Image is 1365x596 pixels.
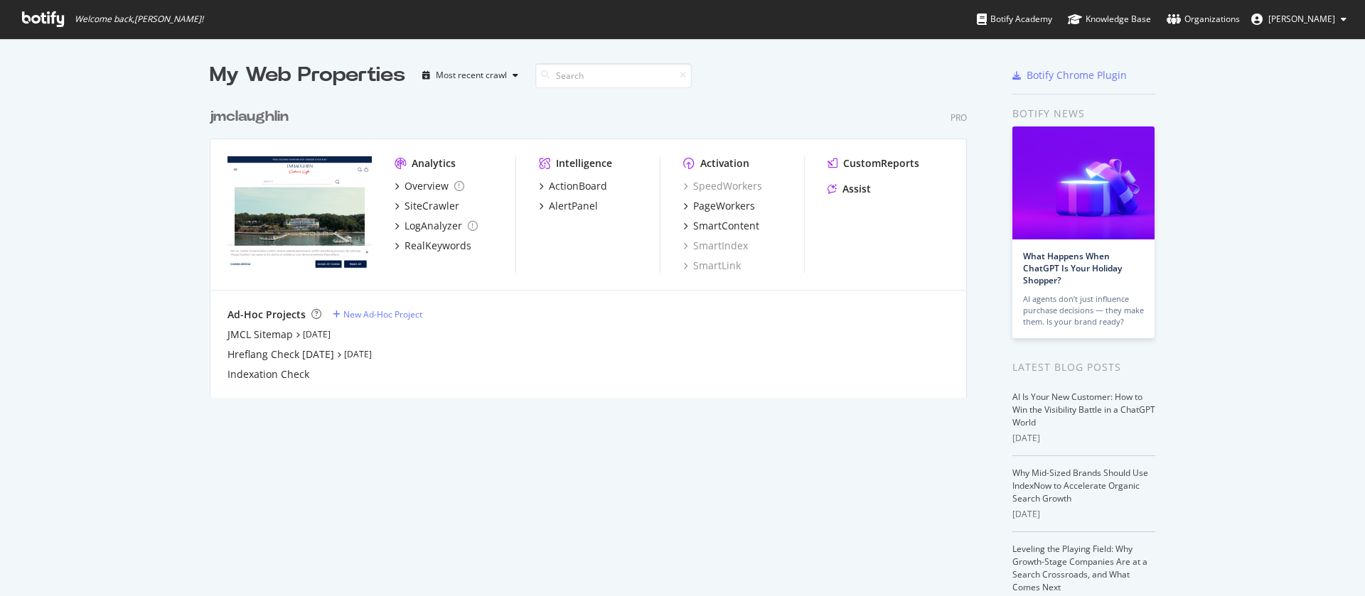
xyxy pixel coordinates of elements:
[1012,508,1155,521] div: [DATE]
[1023,250,1122,286] a: What Happens When ChatGPT Is Your Holiday Shopper?
[210,107,289,127] div: jmclaughlin
[227,367,309,381] a: Indexation Check
[417,64,524,87] button: Most recent crawl
[683,219,759,233] a: SmartContent
[683,259,741,273] a: SmartLink
[395,239,471,253] a: RealKeywords
[1012,391,1155,428] a: AI Is Your New Customer: How to Win the Visibility Battle in a ChatGPT World
[1027,68,1127,82] div: Botify Chrome Plugin
[436,71,507,80] div: Most recent crawl
[842,182,871,196] div: Assist
[405,199,459,213] div: SiteCrawler
[1012,467,1148,504] a: Why Mid-Sized Brands Should Use IndexNow to Accelerate Organic Search Growth
[556,156,612,170] div: Intelligence
[828,182,871,196] a: Assist
[977,12,1052,26] div: Botify Academy
[1012,359,1155,375] div: Latest Blog Posts
[683,239,748,253] a: SmartIndex
[210,90,978,398] div: grid
[693,219,759,233] div: SmartContent
[535,63,692,88] input: Search
[843,156,919,170] div: CustomReports
[227,327,293,342] a: JMCL Sitemap
[700,156,749,170] div: Activation
[539,179,607,193] a: ActionBoard
[405,219,462,233] div: LogAnalyzer
[683,179,762,193] a: SpeedWorkers
[75,13,203,25] span: Welcome back, [PERSON_NAME] !
[395,199,459,213] a: SiteCrawler
[1240,8,1358,31] button: [PERSON_NAME]
[395,219,478,233] a: LogAnalyzer
[344,348,372,360] a: [DATE]
[1012,106,1155,121] div: Botify news
[1167,12,1240,26] div: Organizations
[343,308,422,320] div: New Ad-Hoc Project
[1012,432,1155,445] div: [DATE]
[951,112,967,124] div: Pro
[539,199,598,213] a: AlertPanel
[210,107,294,127] a: jmclaughlin
[549,179,607,193] div: ActionBoard
[828,156,919,170] a: CustomReports
[412,156,456,170] div: Analytics
[549,199,598,213] div: AlertPanel
[333,308,422,320] a: New Ad-Hoc Project
[1012,68,1127,82] a: Botify Chrome Plugin
[227,308,306,322] div: Ad-Hoc Projects
[1068,12,1151,26] div: Knowledge Base
[693,199,755,213] div: PageWorkers
[1012,543,1147,593] a: Leveling the Playing Field: Why Growth-Stage Companies Are at a Search Crossroads, and What Comes...
[1268,13,1335,25] span: Elizabeth Pilkington
[210,61,405,90] div: My Web Properties
[303,328,331,340] a: [DATE]
[405,239,471,253] div: RealKeywords
[227,156,372,271] img: jmclaughlin.com
[395,179,464,193] a: Overview
[1023,293,1144,327] div: AI agents don’t just influence purchase decisions — they make them. Is your brand ready?
[1012,126,1155,239] img: What Happens When ChatGPT Is Your Holiday Shopper?
[405,179,449,193] div: Overview
[683,199,755,213] a: PageWorkers
[227,347,334,362] a: Hreflang Check [DATE]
